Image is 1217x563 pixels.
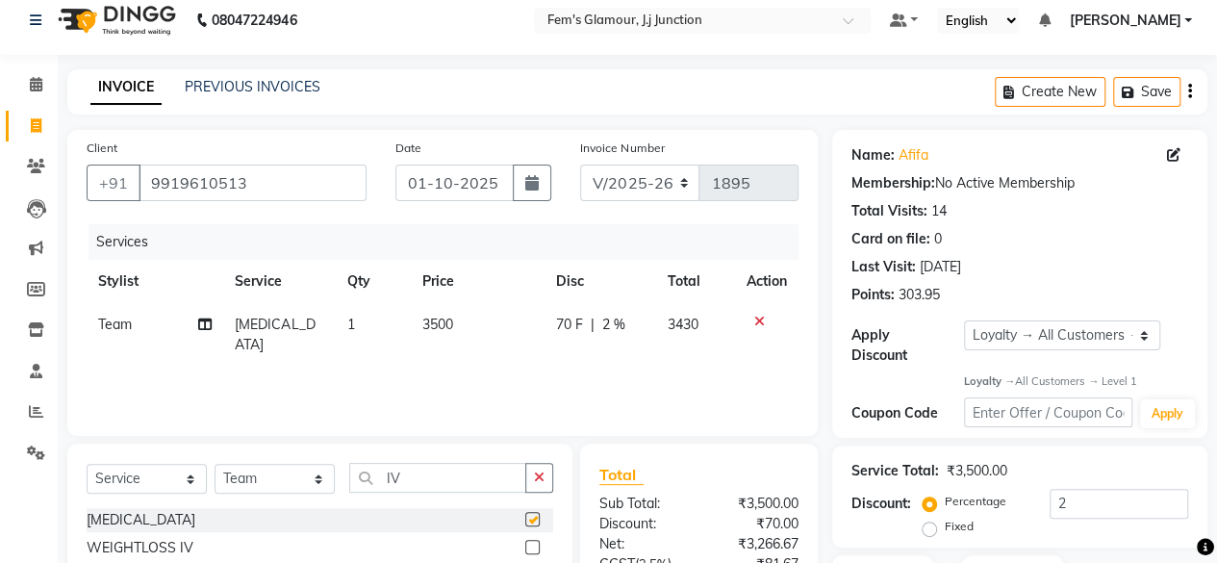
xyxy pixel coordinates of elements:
[1113,77,1180,107] button: Save
[235,316,315,353] span: [MEDICAL_DATA]
[411,260,545,303] th: Price
[139,165,367,201] input: Search by Name/Mobile/Email/Code
[851,229,930,249] div: Card on file:
[87,140,117,157] label: Client
[851,285,895,305] div: Points:
[945,518,974,535] label: Fixed
[87,538,193,558] div: WEIGHTLOSS IV
[585,534,699,554] div: Net:
[851,461,939,481] div: Service Total:
[964,374,1015,388] strong: Loyalty →
[347,316,355,333] span: 1
[591,315,595,335] span: |
[698,514,813,534] div: ₹70.00
[98,316,132,333] span: Team
[395,140,421,157] label: Date
[89,224,813,260] div: Services
[545,260,656,303] th: Disc
[995,77,1105,107] button: Create New
[947,461,1007,481] div: ₹3,500.00
[90,70,162,105] a: INVOICE
[87,165,140,201] button: +91
[920,257,961,277] div: [DATE]
[602,315,625,335] span: 2 %
[585,514,699,534] div: Discount:
[851,494,911,514] div: Discount:
[599,465,644,485] span: Total
[899,285,940,305] div: 303.95
[87,260,223,303] th: Stylist
[851,325,964,366] div: Apply Discount
[735,260,799,303] th: Action
[185,78,320,95] a: PREVIOUS INVOICES
[336,260,411,303] th: Qty
[851,173,1188,193] div: No Active Membership
[580,140,664,157] label: Invoice Number
[851,145,895,166] div: Name:
[931,201,947,221] div: 14
[964,373,1188,390] div: All Customers → Level 1
[1069,11,1180,31] span: [PERSON_NAME]
[945,493,1006,510] label: Percentage
[964,397,1132,427] input: Enter Offer / Coupon Code
[1140,399,1195,428] button: Apply
[349,463,526,493] input: Search or Scan
[698,494,813,514] div: ₹3,500.00
[668,316,698,333] span: 3430
[851,201,927,221] div: Total Visits:
[422,316,453,333] span: 3500
[934,229,942,249] div: 0
[223,260,336,303] th: Service
[899,145,928,166] a: Afifa
[851,257,916,277] div: Last Visit:
[556,315,583,335] span: 70 F
[87,510,195,530] div: [MEDICAL_DATA]
[656,260,735,303] th: Total
[851,173,935,193] div: Membership:
[851,403,964,423] div: Coupon Code
[698,534,813,554] div: ₹3,266.67
[585,494,699,514] div: Sub Total:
